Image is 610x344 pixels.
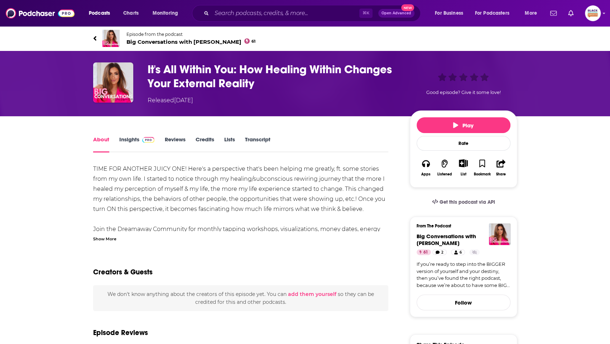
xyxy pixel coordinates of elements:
button: open menu [148,8,187,19]
a: Lists [224,136,235,152]
a: Get this podcast via API [426,193,501,211]
a: If you’re ready to step into the BIGGER version of yourself and your destiny, then you’ve found t... [417,261,510,289]
span: New [401,4,414,11]
span: 61 [251,40,255,43]
a: Show notifications dropdown [565,7,576,19]
span: 2 [441,249,443,256]
span: Play [453,122,474,129]
img: Podchaser - Follow, Share and Rate Podcasts [6,6,75,20]
img: It's All Within You: How Healing Within Changes Your External Reality [93,62,133,103]
h2: Creators & Guests [93,268,153,277]
span: Good episode? Give it some love! [426,90,501,95]
button: Share [491,155,510,181]
img: Podchaser Pro [142,137,155,143]
a: 61 [417,249,431,255]
span: We don't know anything about the creators of this episode yet . You can so they can be credited f... [107,291,374,305]
button: Play [417,117,510,133]
span: Big Conversations with [PERSON_NAME] [126,38,256,45]
button: open menu [520,8,546,19]
h3: Episode Reviews [93,328,148,337]
a: About [93,136,109,152]
img: User Profile [585,5,601,21]
div: Show More ButtonList [454,155,472,181]
a: Charts [119,8,143,19]
span: Get this podcast via API [439,199,495,205]
a: 6 [451,249,465,255]
span: 6 [460,249,462,256]
a: Show notifications dropdown [547,7,559,19]
button: add them yourself [288,291,336,297]
h3: From The Podcast [417,223,505,228]
a: Big Conversations with Haley Hoffman Smith [417,233,476,246]
span: Podcasts [89,8,110,18]
a: Credits [195,136,214,152]
a: Transcript [245,136,270,152]
img: Big Conversations with Haley Hoffman Smith [102,30,120,47]
button: open menu [430,8,472,19]
button: open menu [470,8,520,19]
button: open menu [84,8,119,19]
button: Show More Button [456,159,471,167]
h1: It's All Within You: How Healing Within Changes Your External Reality [148,62,398,90]
div: Released [DATE] [148,96,193,105]
input: Search podcasts, credits, & more... [212,8,359,19]
span: Charts [123,8,139,18]
span: Big Conversations with [PERSON_NAME] [417,233,476,246]
button: Apps [417,155,435,181]
div: List [461,172,466,176]
div: Share [496,172,506,176]
button: Follow [417,294,510,310]
span: More [525,8,537,18]
span: Episode from the podcast [126,32,256,37]
a: InsightsPodchaser Pro [119,136,155,152]
img: Big Conversations with Haley Hoffman Smith [489,223,510,245]
a: Reviews [164,136,185,152]
span: Open Advanced [381,11,411,15]
div: Bookmark [474,172,490,176]
a: Big Conversations with Haley Hoffman SmithEpisode from the podcastBig Conversations with [PERSON_... [93,30,517,47]
span: ⌘ K [359,9,373,18]
button: Open AdvancedNew [378,9,414,18]
span: For Podcasters [475,8,509,18]
button: Bookmark [473,155,491,181]
div: Listened [437,172,452,176]
button: Show profile menu [585,5,601,21]
button: Listened [435,155,454,181]
div: Search podcasts, credits, & more... [199,5,427,22]
div: TIME FOR ANOTHER JUICY ONE! Here's a perspective that's been helping me greatly, ft. some stories... [93,164,389,264]
div: Rate [417,136,510,151]
span: 61 [423,249,428,256]
span: For Business [435,8,463,18]
span: Logged in as blackpodcastingawards [585,5,601,21]
a: 2 [432,249,447,255]
span: Monitoring [153,8,178,18]
div: Apps [421,172,431,176]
